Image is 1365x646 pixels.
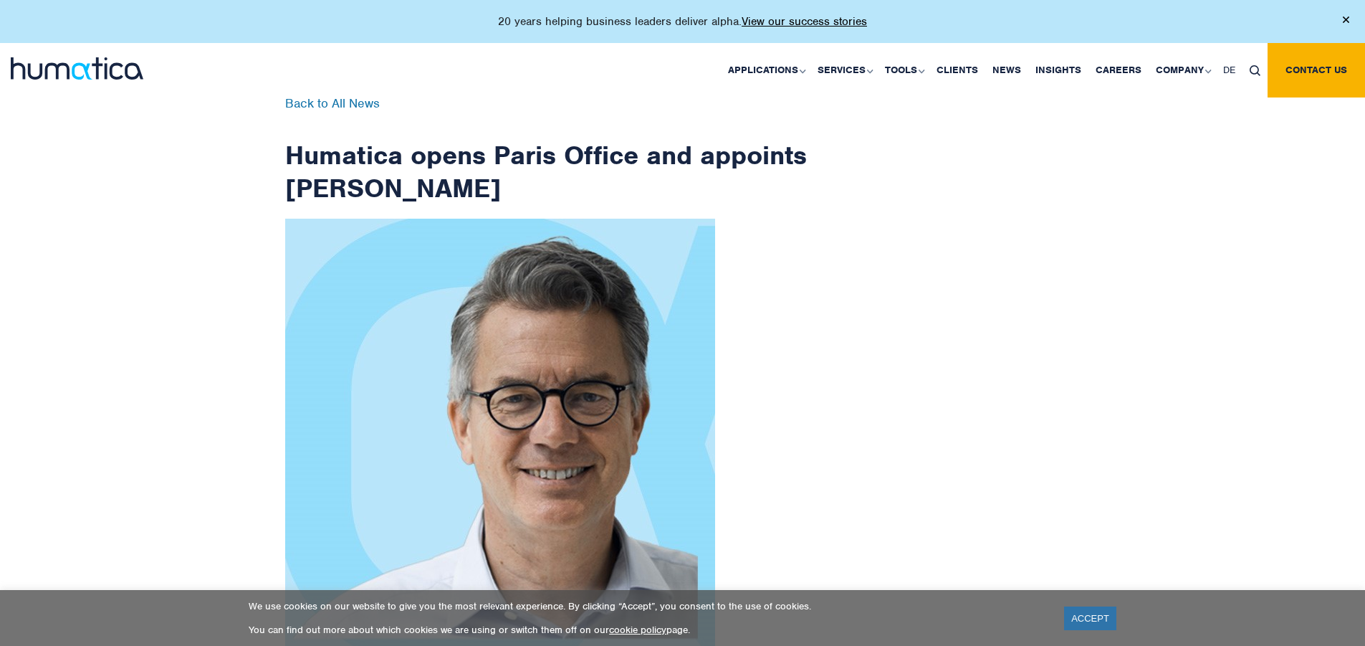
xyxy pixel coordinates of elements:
a: News [985,43,1028,98]
p: 20 years helping business leaders deliver alpha. [498,14,867,29]
a: View our success stories [742,14,867,29]
img: search_icon [1250,65,1260,76]
h1: Humatica opens Paris Office and appoints [PERSON_NAME] [285,98,808,204]
a: Contact us [1268,43,1365,98]
a: Insights [1028,43,1088,98]
a: Clients [929,43,985,98]
a: cookie policy [609,624,666,636]
a: ACCEPT [1064,607,1116,630]
img: logo [11,57,143,80]
a: Services [810,43,878,98]
p: You can find out more about which cookies we are using or switch them off on our page. [249,624,1046,636]
a: Careers [1088,43,1149,98]
a: DE [1216,43,1242,98]
p: We use cookies on our website to give you the most relevant experience. By clicking “Accept”, you... [249,600,1046,612]
span: DE [1223,64,1235,76]
a: Back to All News [285,95,380,111]
a: Tools [878,43,929,98]
a: Applications [721,43,810,98]
a: Company [1149,43,1216,98]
